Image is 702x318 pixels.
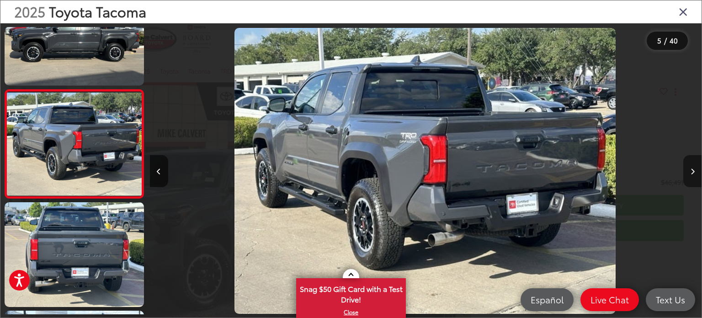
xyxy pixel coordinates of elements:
span: 5 [657,35,661,45]
a: Text Us [646,288,695,311]
a: Español [521,288,574,311]
span: Live Chat [586,294,633,305]
div: 2025 Toyota Tacoma TRD Off-Road 4 [149,28,701,314]
i: Close gallery [679,5,688,17]
span: Toyota Tacoma [49,1,146,21]
a: Live Chat [580,288,639,311]
img: 2025 Toyota Tacoma TRD Off-Road [234,28,616,314]
span: Español [526,294,568,305]
span: 2025 [14,1,45,21]
img: 2025 Toyota Tacoma TRD Off-Road [5,92,143,195]
span: 40 [670,35,678,45]
img: 2025 Toyota Tacoma TRD Off-Road [3,201,145,308]
span: Snag $50 Gift Card with a Test Drive! [297,279,405,307]
span: Text Us [651,294,690,305]
button: Previous image [150,155,168,187]
button: Next image [683,155,702,187]
span: / [663,38,668,44]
